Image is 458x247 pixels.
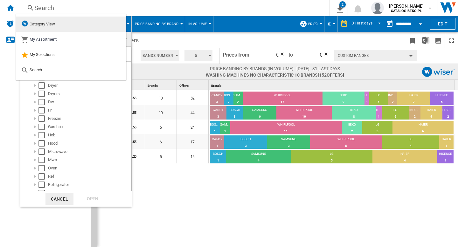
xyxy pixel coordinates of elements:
[38,190,48,196] md-checkbox: Select
[48,140,130,147] div: Hood
[48,132,130,138] div: Hob
[48,157,130,163] div: Mwo
[38,182,48,188] md-checkbox: Select
[30,52,55,57] span: My Selections
[38,165,48,171] md-checkbox: Select
[38,115,48,122] md-checkbox: Select
[21,20,29,27] img: wiser-icon-blue.png
[48,148,130,155] div: Microwave
[38,173,48,180] md-checkbox: Select
[38,107,48,113] md-checkbox: Select
[48,165,130,171] div: Oven
[48,182,130,188] div: Refrigerator
[48,82,130,89] div: Dryer
[48,124,130,130] div: Gas hob
[38,99,48,105] md-checkbox: Select
[38,124,48,130] md-checkbox: Select
[30,22,55,26] span: Category View
[38,82,48,89] md-checkbox: Select
[38,91,48,97] md-checkbox: Select
[48,107,130,113] div: Fr
[48,173,130,180] div: Ref
[48,99,130,105] div: Dw
[48,190,130,196] div: Vtc hob
[38,132,48,138] md-checkbox: Select
[30,37,57,42] span: My Assortment
[30,67,42,72] span: Search
[79,193,107,205] div: Open
[38,148,48,155] md-checkbox: Select
[38,140,48,147] md-checkbox: Select
[48,115,130,122] div: Freezer
[38,157,48,163] md-checkbox: Select
[45,193,73,205] button: Cancel
[48,91,130,97] div: Dryers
